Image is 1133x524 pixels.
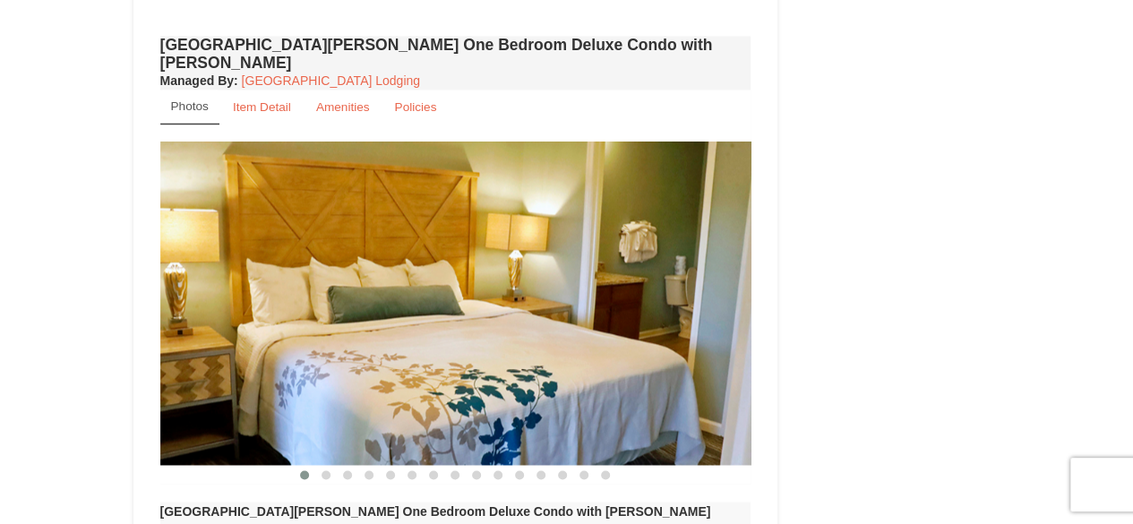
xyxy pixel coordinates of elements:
a: Item Detail [221,90,303,125]
small: Amenities [316,100,370,114]
small: Photos [171,99,209,113]
strong: : [160,73,238,88]
a: [GEOGRAPHIC_DATA] Lodging [242,73,420,88]
span: Managed By [160,73,234,88]
a: Policies [382,90,448,125]
img: 18876286-122-159e5707.jpg [160,142,751,465]
strong: [GEOGRAPHIC_DATA][PERSON_NAME] One Bedroom Deluxe Condo with [PERSON_NAME] [160,503,711,518]
h4: [GEOGRAPHIC_DATA][PERSON_NAME] One Bedroom Deluxe Condo with [PERSON_NAME] [160,36,751,72]
small: Item Detail [233,100,291,114]
a: Amenities [305,90,382,125]
a: Photos [160,90,219,125]
small: Policies [394,100,436,114]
